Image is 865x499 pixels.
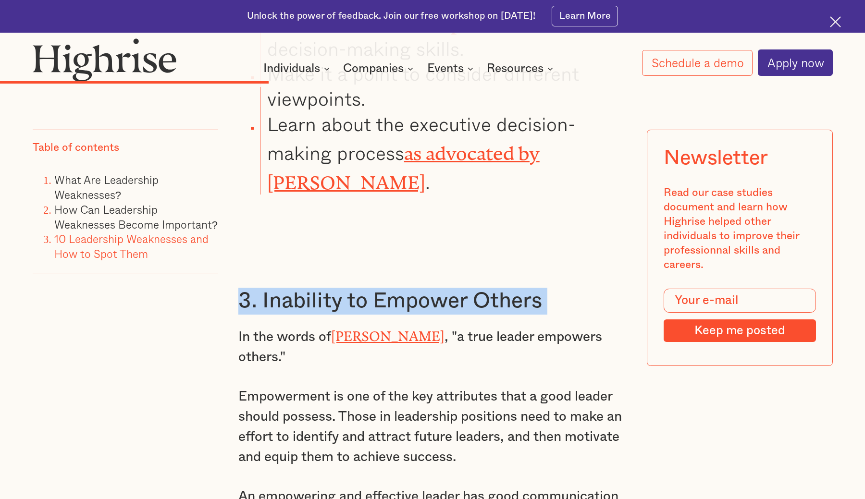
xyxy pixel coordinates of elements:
div: Events [427,63,464,74]
form: Modal Form [664,289,816,342]
div: Individuals [263,63,333,74]
div: Individuals [263,63,320,74]
div: Newsletter [664,146,768,170]
input: Your e-mail [664,289,816,313]
a: Apply now [758,49,832,76]
h3: 3. Inability to Empower Others [238,288,627,315]
a: 10 Leadership Weaknesses and How to Spot Them [54,231,209,263]
div: Companies [343,63,404,74]
a: Schedule a demo [642,50,752,76]
p: In the words of , "a true leader empowers others." [238,324,627,367]
div: Resources [487,63,544,74]
div: Table of contents [33,141,119,156]
img: Cross icon [830,16,841,27]
a: Learn More [552,6,618,26]
a: How Can Leadership Weaknesses Become Important? [54,201,218,233]
div: Companies [343,63,416,74]
a: as advocated by [PERSON_NAME] [267,143,540,183]
div: Events [427,63,476,74]
a: [PERSON_NAME] [331,329,445,337]
div: Unlock the power of feedback. Join our free workshop on [DATE]! [247,10,535,23]
img: Highrise logo [33,38,177,82]
input: Keep me posted [664,319,816,342]
div: Resources [487,63,556,74]
li: Learn about the executive decision-making process . [260,111,627,195]
div: Read our case studies document and learn how Highrise helped other individuals to improve their p... [664,186,816,272]
p: Empowerment is one of the key attributes that a good leader should possess. Those in leadership p... [238,386,627,467]
a: What Are Leadership Weaknesses? [54,171,159,203]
